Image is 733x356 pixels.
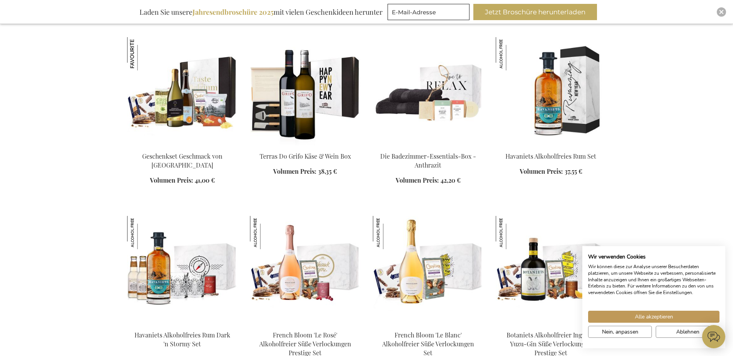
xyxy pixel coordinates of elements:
img: Havaniets non-alcoholic Rum Set [496,37,606,145]
a: Bathroom Essentials Box - Anthracite [373,142,483,150]
button: Akzeptieren Sie alle cookies [588,311,719,323]
a: French Bloom 'Le Rosé' non-alcoholic Sparkling Sweet Temptations Prestige Set French Bloom 'Le R... [250,321,361,329]
div: Laden Sie unsere mit vielen Geschenkideen herunter [136,4,386,20]
img: French Bloom 'Le Blanc' non-alcoholic Sparkling Sweet Temptations Set [373,216,483,324]
span: Ablehnen [676,328,699,336]
img: Terras Do Grifo Cheese & Wine Box [250,37,361,145]
iframe: belco-activator-frame [702,325,725,348]
form: marketing offers and promotions [388,4,472,22]
a: Havaniets Alkoholfreies Rum Dark 'n Stormy Set [134,331,230,348]
a: Die Badezimmer-Essentials-Box - Anthrazit [380,152,476,169]
img: French Bloom 'Le Blanc' Alkoholfreier Süße Verlockungen Set [373,216,406,249]
span: 37,55 € [565,167,582,175]
b: Jahresendbroschüre 2025 [192,7,274,17]
img: French Bloom 'Le Rosé' Alkoholfreier Süße Verlockungen Prestige Set [250,216,283,249]
a: Havaniets Alkoholfreies Rum Set [505,152,596,160]
img: Botaniets Alkoholfreier Ingwer-Yuzu-Gin Süße Verlockungen Prestige Set [496,216,529,249]
span: Volumen Preis: [520,167,563,175]
button: Jetzt Broschüre herunterladen [473,4,597,20]
a: Geschenkset Geschmack von Belgien Geschenkset Geschmack von Belgien [127,142,238,150]
span: Alle akzeptieren [635,313,673,321]
a: Botaniets non-alcoholic Ginger-Yuzu Gin Sweet Temptations Prestige Set Botaniets Alkoholfreier In... [496,321,606,329]
input: E-Mail-Adresse [388,4,469,20]
img: Geschenkset Geschmack von Belgien [127,37,238,145]
span: Volumen Preis: [396,176,439,184]
span: 38,35 € [318,167,337,175]
span: Volumen Preis: [150,176,193,184]
div: Close [717,7,726,17]
span: Volumen Preis: [273,167,316,175]
img: Close [719,10,724,14]
a: Volumen Preis: 38,35 € [273,167,337,176]
img: Bathroom Essentials Box - Anthracite [373,37,483,145]
a: French Bloom 'Le Blanc' non-alcoholic Sparkling Sweet Temptations Set French Bloom 'Le Blanc' Alk... [373,321,483,329]
span: 41,00 € [195,176,215,184]
span: 42,20 € [440,176,461,184]
a: Terras Do Grifo Käse & Wein Box [260,152,351,160]
button: cookie Einstellungen anpassen [588,326,652,338]
img: Botaniets non-alcoholic Ginger-Yuzu Gin Sweet Temptations Prestige Set [496,216,606,324]
img: Havaniets Alkoholfreies Rum Dark 'n Stormy Set [127,216,160,249]
h2: Wir verwenden Cookies [588,253,719,260]
a: Volumen Preis: 42,20 € [396,176,461,185]
img: Geschenkset Geschmack von Belgien [127,37,160,70]
img: Havaniets Alkoholfreies Rum Set [496,37,529,70]
p: Wir können diese zur Analyse unserer Besucherdaten platzieren, um unsere Webseite zu verbessern, ... [588,264,719,296]
a: Havaniets non-alcoholic Rum Dark 'n Stormy Set Havaniets Alkoholfreies Rum Dark 'n Stormy Set [127,321,238,329]
span: Nein, anpassen [602,328,638,336]
button: Alle verweigern cookies [656,326,719,338]
a: Havaniets non-alcoholic Rum Set Havaniets Alkoholfreies Rum Set [496,142,606,150]
a: Geschenkset Geschmack von [GEOGRAPHIC_DATA] [142,152,223,169]
a: Volumen Preis: 41,00 € [150,176,215,185]
img: Havaniets non-alcoholic Rum Dark 'n Stormy Set [127,216,238,324]
img: French Bloom 'Le Rosé' non-alcoholic Sparkling Sweet Temptations Prestige Set [250,216,361,324]
a: Volumen Preis: 37,55 € [520,167,582,176]
a: Terras Do Grifo Cheese & Wine Box [250,142,361,150]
